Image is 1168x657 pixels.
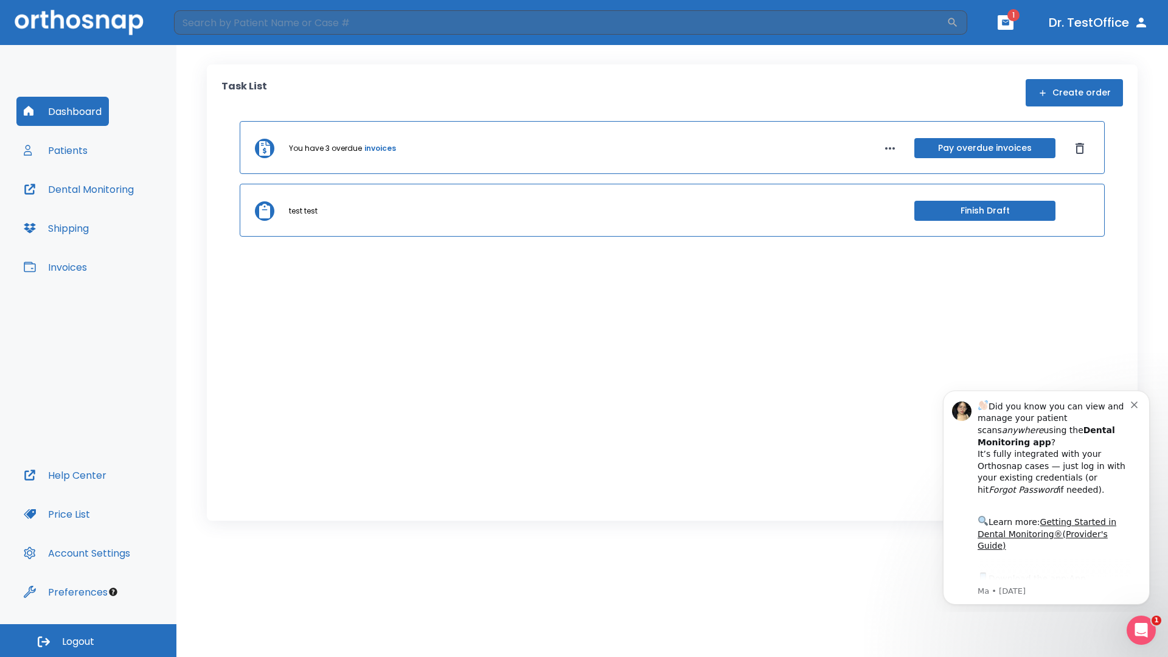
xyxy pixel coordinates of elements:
[1070,139,1090,158] button: Dismiss
[16,577,115,607] button: Preferences
[206,19,216,29] button: Dismiss notification
[16,175,141,204] button: Dental Monitoring
[15,10,144,35] img: Orthosnap
[1007,9,1020,21] span: 1
[62,635,94,648] span: Logout
[914,138,1055,158] button: Pay overdue invoices
[16,461,114,490] button: Help Center
[53,194,161,216] a: App Store
[289,206,318,217] p: test test
[221,79,267,106] p: Task List
[1127,616,1156,645] iframe: Intercom live chat
[925,380,1168,612] iframe: Intercom notifications message
[16,499,97,529] button: Price List
[16,214,96,243] button: Shipping
[16,97,109,126] button: Dashboard
[16,252,94,282] button: Invoices
[16,136,95,165] button: Patients
[1026,79,1123,106] button: Create order
[1152,616,1161,625] span: 1
[16,538,137,568] button: Account Settings
[174,10,947,35] input: Search by Patient Name or Case #
[364,143,396,154] a: invoices
[1044,12,1153,33] button: Dr. TestOffice
[108,586,119,597] div: Tooltip anchor
[289,143,362,154] p: You have 3 overdue
[53,191,206,253] div: Download the app: | ​ Let us know if you need help getting started!
[53,206,206,217] p: Message from Ma, sent 6w ago
[914,201,1055,221] button: Finish Draft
